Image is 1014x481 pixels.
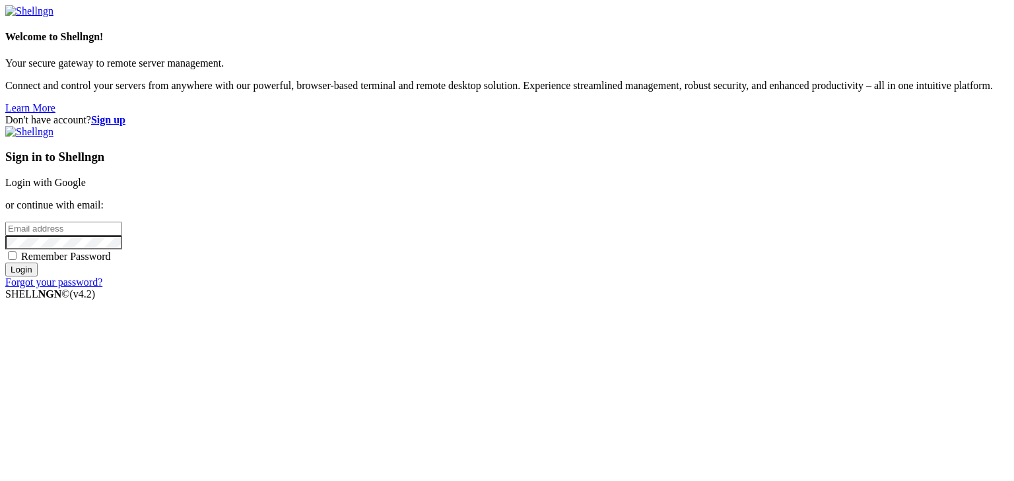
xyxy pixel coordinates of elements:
h3: Sign in to Shellngn [5,150,1009,164]
p: or continue with email: [5,199,1009,211]
p: Connect and control your servers from anywhere with our powerful, browser-based terminal and remo... [5,80,1009,92]
div: Don't have account? [5,114,1009,126]
a: Learn More [5,102,55,113]
span: SHELL © [5,288,95,300]
a: Forgot your password? [5,276,102,288]
input: Remember Password [8,251,17,260]
a: Sign up [91,114,125,125]
img: Shellngn [5,126,53,138]
input: Email address [5,222,122,236]
h4: Welcome to Shellngn! [5,31,1009,43]
span: Remember Password [21,251,111,262]
span: 4.2.0 [70,288,96,300]
input: Login [5,263,38,276]
img: Shellngn [5,5,53,17]
a: Login with Google [5,177,86,188]
b: NGN [38,288,62,300]
p: Your secure gateway to remote server management. [5,57,1009,69]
